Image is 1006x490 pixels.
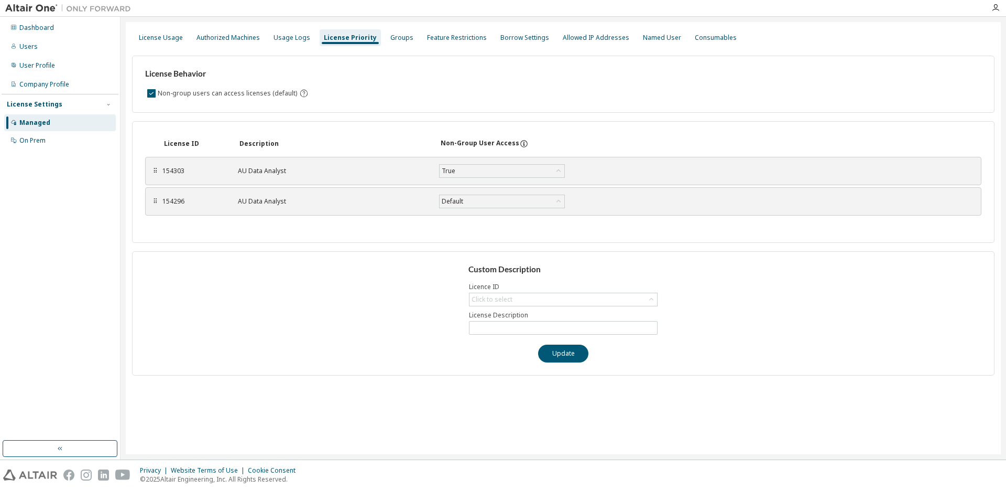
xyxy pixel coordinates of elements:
div: Borrow Settings [500,34,549,42]
div: Click to select [469,293,657,306]
div: Company Profile [19,80,69,89]
div: License Priority [324,34,377,42]
div: True [440,165,457,177]
div: AU Data Analyst [238,167,427,175]
div: Website Terms of Use [171,466,248,475]
div: License ID [164,140,227,148]
button: Update [538,345,588,363]
div: Default [440,196,465,207]
div: Feature Restrictions [427,34,487,42]
div: License Settings [7,100,62,109]
div: AU Data Analyst [238,197,427,206]
div: Usage Logs [274,34,310,42]
div: Groups [390,34,413,42]
div: Dashboard [19,24,54,32]
div: Non-Group User Access [441,139,519,148]
div: Authorized Machines [196,34,260,42]
div: Consumables [695,34,737,42]
div: Allowed IP Addresses [563,34,629,42]
div: 154296 [162,197,225,206]
p: © 2025 Altair Engineering, Inc. All Rights Reserved. [140,475,302,484]
label: Non-group users can access licenses (default) [158,87,299,100]
h3: License Behavior [145,69,307,79]
h3: Custom Description [468,264,659,275]
label: Licence ID [469,283,658,291]
img: youtube.svg [115,470,130,481]
label: License Description [469,311,658,319]
div: Description [239,140,428,148]
div: Click to select [472,295,512,304]
img: linkedin.svg [98,470,109,481]
div: License Usage [139,34,183,42]
img: facebook.svg [63,470,74,481]
div: ⠿ [152,197,158,206]
img: instagram.svg [81,470,92,481]
div: 154303 [162,167,225,175]
div: ⠿ [152,167,158,175]
div: Managed [19,119,50,127]
svg: By default any user not assigned to any group can access any license. Turn this setting off to di... [299,89,309,98]
div: Privacy [140,466,171,475]
img: altair_logo.svg [3,470,57,481]
div: Default [440,195,564,208]
div: Cookie Consent [248,466,302,475]
div: On Prem [19,136,46,145]
div: User Profile [19,61,55,70]
div: Users [19,42,38,51]
img: Altair One [5,3,136,14]
div: Named User [643,34,681,42]
div: True [440,165,564,177]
